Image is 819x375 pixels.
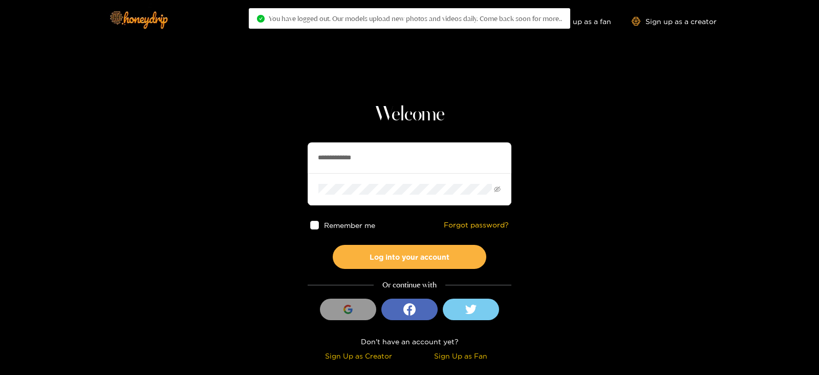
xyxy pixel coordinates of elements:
a: Sign up as a fan [541,17,611,26]
div: Sign Up as Creator [310,350,407,362]
div: Don't have an account yet? [308,336,511,347]
div: Or continue with [308,279,511,291]
div: Sign Up as Fan [412,350,509,362]
a: Sign up as a creator [632,17,717,26]
h1: Welcome [308,102,511,127]
span: check-circle [257,15,265,23]
button: Log into your account [333,245,486,269]
a: Forgot password? [444,221,509,230]
span: You have logged out. Our models upload new photos and videos daily. Come back soon for more.. [269,14,562,23]
span: eye-invisible [494,186,501,193]
span: Remember me [324,221,375,229]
